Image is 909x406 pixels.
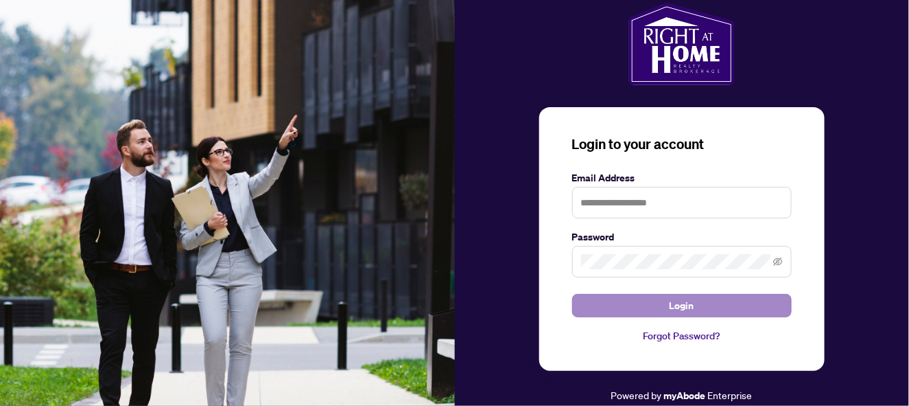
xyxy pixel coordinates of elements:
[572,328,792,343] a: Forgot Password?
[572,135,792,154] h3: Login to your account
[708,389,753,401] span: Enterprise
[572,294,792,317] button: Login
[572,170,792,185] label: Email Address
[670,295,694,317] span: Login
[664,388,706,403] a: myAbode
[773,257,783,267] span: eye-invisible
[611,389,662,401] span: Powered by
[628,3,735,85] img: ma-logo
[572,229,792,245] label: Password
